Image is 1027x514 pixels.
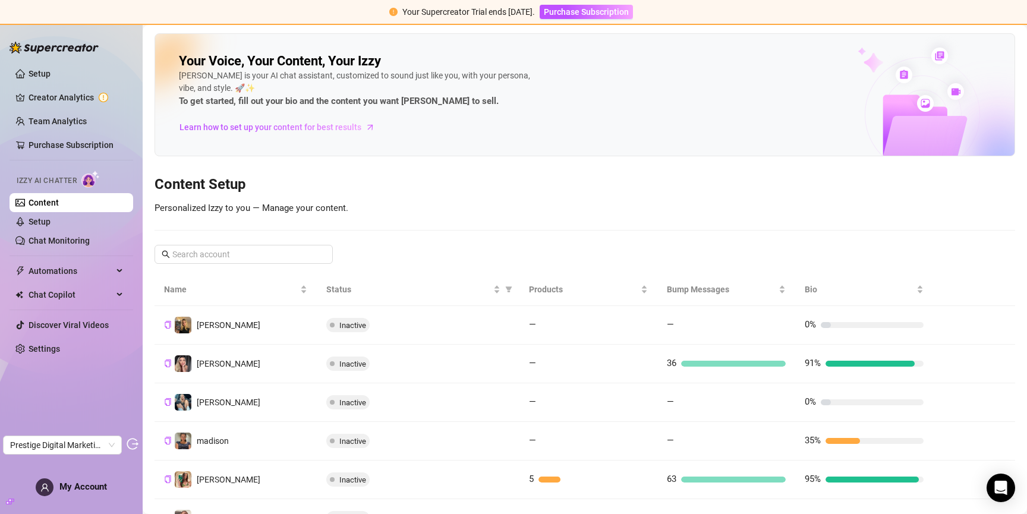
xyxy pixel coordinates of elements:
th: Name [155,273,317,306]
a: Team Analytics [29,116,87,126]
span: filter [505,286,512,293]
a: Discover Viral Videos [29,320,109,330]
span: exclamation-circle [389,8,398,16]
span: search [162,250,170,258]
span: Status [326,283,491,296]
h3: Content Setup [155,175,1015,194]
span: My Account [59,481,107,492]
span: Inactive [339,360,366,368]
span: 95% [805,474,821,484]
a: Purchase Subscription [540,7,633,17]
span: copy [164,360,172,367]
img: Emma [175,394,191,411]
span: Your Supercreator Trial ends [DATE]. [402,7,535,17]
span: 0% [805,396,816,407]
span: — [529,435,536,446]
th: Bump Messages [657,273,795,306]
span: Izzy AI Chatter [17,175,77,187]
span: copy [164,437,172,444]
button: Copy Creator ID [164,475,172,484]
img: madison [175,433,191,449]
span: — [529,396,536,407]
img: fiona [175,471,191,488]
span: 5 [529,474,534,484]
span: filter [503,280,515,298]
span: — [529,358,536,368]
img: kendall [175,317,191,333]
h2: Your Voice, Your Content, Your Izzy [179,53,381,70]
button: Purchase Subscription [540,5,633,19]
span: Products [529,283,638,296]
span: — [667,396,674,407]
span: 63 [667,474,676,484]
span: madison [197,436,229,446]
span: [PERSON_NAME] [197,320,260,330]
span: [PERSON_NAME] [197,398,260,407]
span: thunderbolt [15,266,25,276]
span: Inactive [339,437,366,446]
img: Chat Copilot [15,291,23,299]
span: — [667,319,674,330]
span: copy [164,475,172,483]
a: Settings [29,344,60,354]
a: Setup [29,69,51,78]
span: Bio [805,283,914,296]
button: Copy Creator ID [164,398,172,406]
span: user [40,483,49,492]
a: Creator Analytics exclamation-circle [29,88,124,107]
img: logo-BBDzfeDw.svg [10,42,99,53]
img: ai-chatter-content-library-cLFOSyPT.png [830,34,1015,156]
a: Setup [29,217,51,226]
span: [PERSON_NAME] [197,359,260,368]
span: arrow-right [364,121,376,133]
input: Search account [172,248,316,261]
span: Purchase Subscription [544,7,629,17]
strong: To get started, fill out your bio and the content you want [PERSON_NAME] to sell. [179,96,499,106]
a: Learn how to set up your content for best results [179,118,384,137]
span: logout [127,438,138,450]
span: Inactive [339,321,366,330]
span: 0% [805,319,816,330]
a: Content [29,198,59,207]
button: Copy Creator ID [164,436,172,445]
button: Copy Creator ID [164,359,172,368]
span: Personalized Izzy to you — Manage your content. [155,203,348,213]
span: 91% [805,358,821,368]
th: Bio [795,273,933,306]
span: — [667,435,674,446]
span: Inactive [339,475,366,484]
span: [PERSON_NAME] [197,475,260,484]
span: Chat Copilot [29,285,113,304]
th: Products [519,273,657,306]
span: Name [164,283,298,296]
span: 36 [667,358,676,368]
img: tatum [175,355,191,372]
span: — [529,319,536,330]
span: Bump Messages [667,283,776,296]
img: AI Chatter [81,171,100,188]
div: Open Intercom Messenger [987,474,1015,502]
span: build [6,497,14,506]
a: Chat Monitoring [29,236,90,245]
button: Copy Creator ID [164,320,172,329]
th: Status [317,273,519,306]
span: Automations [29,261,113,280]
a: Purchase Subscription [29,140,114,150]
span: copy [164,398,172,406]
span: copy [164,321,172,329]
div: [PERSON_NAME] is your AI chat assistant, customized to sound just like you, with your persona, vi... [179,70,535,109]
span: Learn how to set up your content for best results [179,121,361,134]
span: Inactive [339,398,366,407]
span: Prestige Digital Marketing [10,436,115,454]
span: 35% [805,435,821,446]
